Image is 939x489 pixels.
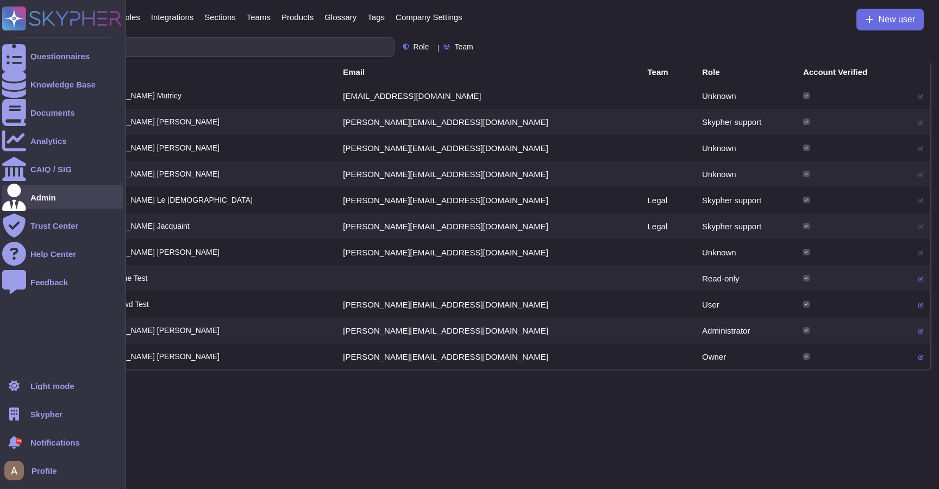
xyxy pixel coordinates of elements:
[336,161,641,187] td: [PERSON_NAME][EMAIL_ADDRESS][DOMAIN_NAME]
[696,83,797,109] td: Unknown
[92,222,190,230] span: [PERSON_NAME] Jacquaint
[2,101,123,124] a: Documents
[324,13,356,21] span: Glossary
[856,9,924,30] button: New user
[43,37,394,57] input: Search by keywords
[696,239,797,265] td: Unknown
[30,382,74,390] div: Light mode
[30,137,67,145] div: Analytics
[2,270,123,294] a: Feedback
[92,170,220,178] span: [PERSON_NAME] [PERSON_NAME]
[641,187,696,213] td: Legal
[696,109,797,135] td: Skypher support
[336,239,641,265] td: [PERSON_NAME][EMAIL_ADDRESS][DOMAIN_NAME]
[2,459,32,482] button: user
[281,13,314,21] span: Products
[30,438,80,447] span: Notifications
[30,80,96,89] div: Knowledge Base
[696,265,797,291] td: Read-only
[696,135,797,161] td: Unknown
[696,343,797,369] td: Owner
[30,278,68,286] div: Feedback
[2,72,123,96] a: Knowledge Base
[92,144,220,152] span: [PERSON_NAME] [PERSON_NAME]
[414,43,429,51] span: Role
[2,157,123,181] a: CAIQ / SIG
[2,129,123,153] a: Analytics
[92,118,220,126] span: [PERSON_NAME] [PERSON_NAME]
[92,300,149,308] span: AntoinePwd Test
[367,13,385,21] span: Tags
[92,274,148,282] span: API antoine Test
[336,343,641,369] td: [PERSON_NAME][EMAIL_ADDRESS][DOMAIN_NAME]
[30,193,56,202] div: Admin
[4,461,24,480] img: user
[204,13,236,21] span: Sections
[30,52,90,60] div: Questionnaires
[696,317,797,343] td: Administrator
[2,214,123,237] a: Trust Center
[641,213,696,239] td: Legal
[2,242,123,266] a: Help Center
[92,353,220,360] span: [PERSON_NAME] [PERSON_NAME]
[696,161,797,187] td: Unknown
[16,438,22,444] div: 9+
[696,291,797,317] td: User
[396,13,462,21] span: Company Settings
[454,43,473,51] span: Team
[336,291,641,317] td: [PERSON_NAME][EMAIL_ADDRESS][DOMAIN_NAME]
[30,250,76,258] div: Help Center
[336,317,641,343] td: [PERSON_NAME][EMAIL_ADDRESS][DOMAIN_NAME]
[30,410,62,418] span: Skypher
[151,13,193,21] span: Integrations
[92,196,253,204] span: [PERSON_NAME] Le [DEMOGRAPHIC_DATA]
[696,187,797,213] td: Skypher support
[336,83,641,109] td: [EMAIL_ADDRESS][DOMAIN_NAME]
[92,248,220,256] span: [PERSON_NAME] [PERSON_NAME]
[30,165,72,173] div: CAIQ / SIG
[30,222,78,230] div: Trust Center
[119,13,140,21] span: Roles
[336,213,641,239] td: [PERSON_NAME][EMAIL_ADDRESS][DOMAIN_NAME]
[336,135,641,161] td: [PERSON_NAME][EMAIL_ADDRESS][DOMAIN_NAME]
[2,185,123,209] a: Admin
[92,327,220,334] span: [PERSON_NAME] [PERSON_NAME]
[92,92,181,99] span: [PERSON_NAME] Mutricy
[878,15,915,24] span: New user
[247,13,271,21] span: Teams
[30,109,75,117] div: Documents
[336,109,641,135] td: [PERSON_NAME][EMAIL_ADDRESS][DOMAIN_NAME]
[32,467,57,475] span: Profile
[2,44,123,68] a: Questionnaires
[336,187,641,213] td: [PERSON_NAME][EMAIL_ADDRESS][DOMAIN_NAME]
[696,213,797,239] td: Skypher support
